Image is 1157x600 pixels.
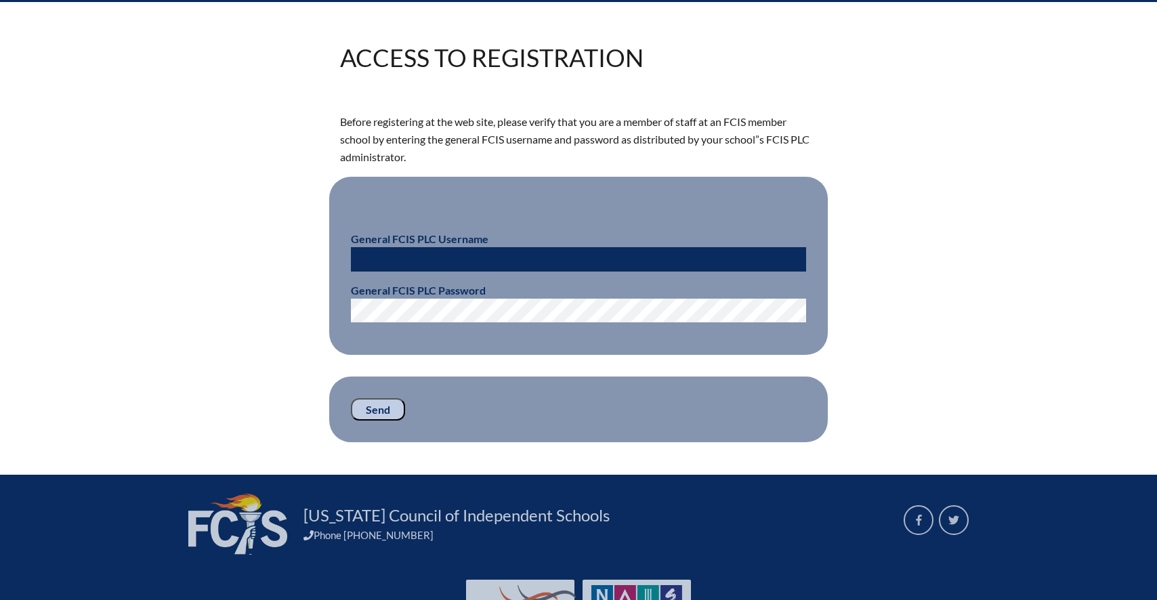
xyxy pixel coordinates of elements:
[351,232,488,245] b: General FCIS PLC Username
[351,398,405,421] input: Send
[340,113,817,166] p: Before registering at the web site, please verify that you are a member of staff at an FCIS membe...
[340,45,644,70] h1: Access to Registration
[303,529,887,541] div: Phone [PHONE_NUMBER]
[188,494,287,555] img: FCIS_logo_white
[351,284,486,297] b: General FCIS PLC Password
[298,505,615,526] a: [US_STATE] Council of Independent Schools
